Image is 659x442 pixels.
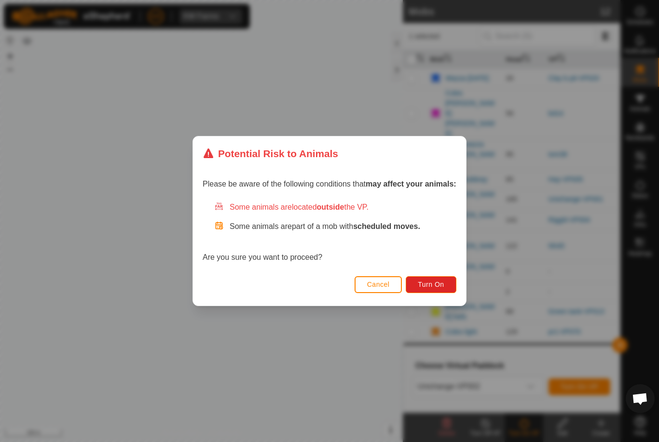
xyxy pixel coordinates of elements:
div: Are you sure you want to proceed? [203,201,456,263]
div: Potential Risk to Animals [203,146,338,161]
span: located the VP. [292,203,369,211]
strong: may affect your animals: [366,180,456,188]
span: part of a mob with [292,222,420,230]
button: Turn On [406,276,456,293]
span: Turn On [418,281,444,288]
button: Cancel [355,276,402,293]
span: Please be aware of the following conditions that [203,180,456,188]
p: Some animals are [230,221,456,232]
a: Open chat [626,384,655,413]
strong: outside [317,203,344,211]
div: Some animals are [214,201,456,213]
strong: scheduled moves. [353,222,420,230]
span: Cancel [367,281,390,288]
